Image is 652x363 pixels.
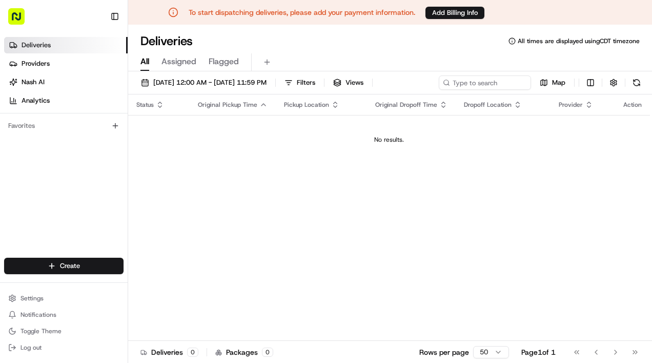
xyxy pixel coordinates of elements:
span: Provider [559,101,583,109]
span: Notifications [21,311,56,319]
div: Deliveries [140,347,198,357]
div: Packages [215,347,273,357]
button: Add Billing Info [425,7,484,19]
button: Filters [280,75,320,90]
button: Log out [4,340,124,355]
button: Refresh [629,75,644,90]
a: Nash AI [4,74,128,90]
span: Original Dropoff Time [375,101,437,109]
div: 0 [187,348,198,357]
span: Map [552,78,565,87]
span: All times are displayed using CDT timezone [518,37,640,45]
div: Action [623,101,642,109]
div: Page 1 of 1 [521,347,556,357]
span: [DATE] 12:00 AM - [DATE] 11:59 PM [153,78,267,87]
span: Providers [22,59,50,68]
span: Assigned [161,55,196,68]
a: Providers [4,55,128,72]
span: Filters [297,78,315,87]
span: Dropoff Location [464,101,512,109]
span: Pickup Location [284,101,329,109]
div: 0 [262,348,273,357]
button: Toggle Theme [4,324,124,338]
span: Create [60,261,80,271]
button: Views [329,75,368,90]
span: Analytics [22,96,50,105]
span: All [140,55,149,68]
button: Settings [4,291,124,305]
button: Create [4,258,124,274]
span: Deliveries [22,41,51,50]
span: Status [136,101,154,109]
h1: Deliveries [140,33,193,49]
a: Deliveries [4,37,128,53]
a: Add Billing Info [425,6,484,19]
button: Notifications [4,308,124,322]
span: Views [345,78,363,87]
span: Original Pickup Time [198,101,257,109]
div: No results. [132,136,646,144]
button: [DATE] 12:00 AM - [DATE] 11:59 PM [136,75,271,90]
div: Favorites [4,118,124,134]
span: Settings [21,294,44,302]
span: Log out [21,343,42,352]
p: To start dispatching deliveries, please add your payment information. [189,7,415,17]
p: Rows per page [419,347,469,357]
button: Map [535,75,570,90]
span: Flagged [209,55,239,68]
a: Analytics [4,92,128,109]
span: Toggle Theme [21,327,62,335]
input: Type to search [439,75,531,90]
span: Nash AI [22,78,45,87]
